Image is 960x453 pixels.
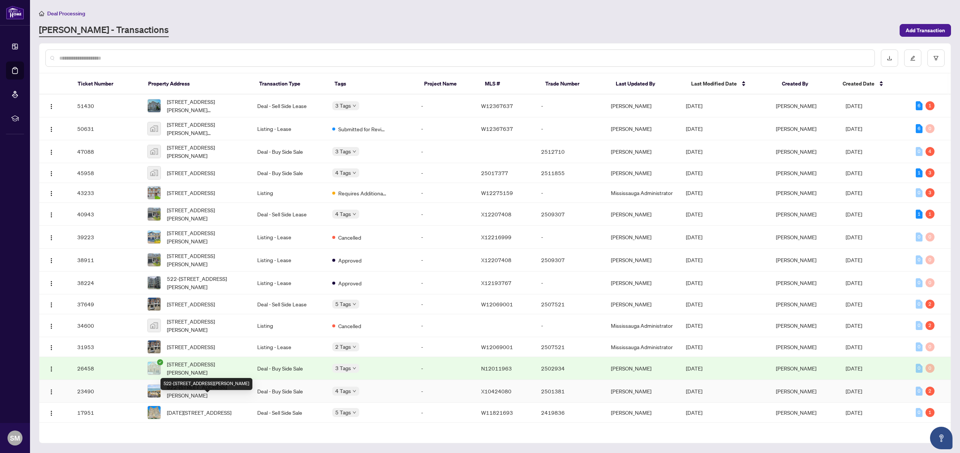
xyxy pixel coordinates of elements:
img: Logo [48,171,54,177]
td: - [415,249,475,271]
span: download [887,55,892,61]
td: [PERSON_NAME] [605,403,680,423]
td: Mississauga Administrator [605,337,680,357]
span: [DATE] [846,148,862,155]
span: [STREET_ADDRESS][PERSON_NAME][PERSON_NAME] [167,97,245,114]
span: [DATE] [686,148,702,155]
span: W12367637 [481,125,513,132]
td: - [415,357,475,380]
span: [DATE] [846,256,862,263]
span: [PERSON_NAME] [776,234,816,240]
td: 38224 [71,271,141,294]
span: down [352,150,356,153]
button: Logo [45,385,57,397]
td: Deal - Sell Side Sale [251,403,326,423]
td: [PERSON_NAME] [605,94,680,117]
span: [DATE] [686,256,702,263]
span: [DATE] [686,125,702,132]
td: Listing - Lease [251,337,326,357]
img: Logo [48,280,54,286]
img: Logo [48,345,54,351]
td: Deal - Buy Side Sale [251,357,326,380]
td: 34600 [71,314,141,337]
th: MLS # [479,73,539,94]
span: W12069001 [481,301,513,307]
div: 0 [916,255,922,264]
img: Logo [48,103,54,109]
td: 43233 [71,183,141,203]
td: [PERSON_NAME] [605,294,680,314]
th: Created Date [837,73,907,94]
td: [PERSON_NAME] [605,226,680,249]
span: 3 Tags [335,147,351,156]
button: Logo [45,100,57,112]
td: Deal - Sell Side Lease [251,203,326,226]
div: 1 [925,408,934,417]
span: [STREET_ADDRESS][PERSON_NAME] [167,206,245,222]
span: [DATE] [846,301,862,307]
td: 26458 [71,357,141,380]
span: [STREET_ADDRESS][PERSON_NAME][PERSON_NAME] [167,120,245,137]
td: Listing - Lease [251,226,326,249]
td: 37649 [71,294,141,314]
img: Logo [48,323,54,329]
button: Logo [45,341,57,353]
span: down [352,345,356,349]
td: - [415,403,475,423]
th: Ticket Number [72,73,142,94]
span: [DATE] [846,189,862,196]
img: thumbnail-img [148,253,160,266]
span: [DATE] [686,211,702,217]
td: 38911 [71,249,141,271]
button: Logo [45,362,57,374]
div: 2 [925,387,934,396]
th: Created By [776,73,836,94]
span: 5 Tags [335,408,351,417]
td: [PERSON_NAME] [605,249,680,271]
div: 1 [925,101,934,110]
span: 522-[STREET_ADDRESS][PERSON_NAME] [167,274,245,291]
span: Last Modified Date [691,79,737,88]
div: 1 [925,210,934,219]
span: W11821693 [481,409,513,416]
div: 0 [925,364,934,373]
img: thumbnail-img [148,208,160,220]
span: [DATE] [846,388,862,394]
span: [DATE] [686,279,702,286]
div: 2 [925,321,934,330]
td: Listing - Lease [251,249,326,271]
div: 0 [916,232,922,241]
button: filter [927,49,945,67]
td: - [415,94,475,117]
span: [PERSON_NAME] [776,343,816,350]
td: - [415,294,475,314]
td: - [535,117,605,140]
button: Logo [45,187,57,199]
span: [PERSON_NAME] [776,102,816,109]
span: 4 Tags [335,387,351,395]
td: - [415,226,475,249]
span: [PERSON_NAME] [776,365,816,372]
span: [DATE] [846,409,862,416]
span: 522-[STREET_ADDRESS][PERSON_NAME] [167,383,245,399]
div: 0 [925,278,934,287]
span: [DATE] [686,365,702,372]
span: Requires Additional Docs [338,189,387,197]
span: [PERSON_NAME] [776,279,816,286]
img: logo [6,6,24,19]
img: thumbnail-img [148,122,160,135]
span: down [352,104,356,108]
span: down [352,366,356,370]
button: Logo [45,254,57,266]
span: W12069001 [481,343,513,350]
img: Logo [48,302,54,308]
div: 0 [916,188,922,197]
span: [STREET_ADDRESS] [167,189,215,197]
a: [PERSON_NAME] - Transactions [39,24,169,37]
span: [DATE] [686,169,702,176]
td: - [415,117,475,140]
div: 522-[STREET_ADDRESS][PERSON_NAME] [160,378,252,390]
div: 4 [925,147,934,156]
span: Created Date [843,79,874,88]
div: 0 [925,124,934,133]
